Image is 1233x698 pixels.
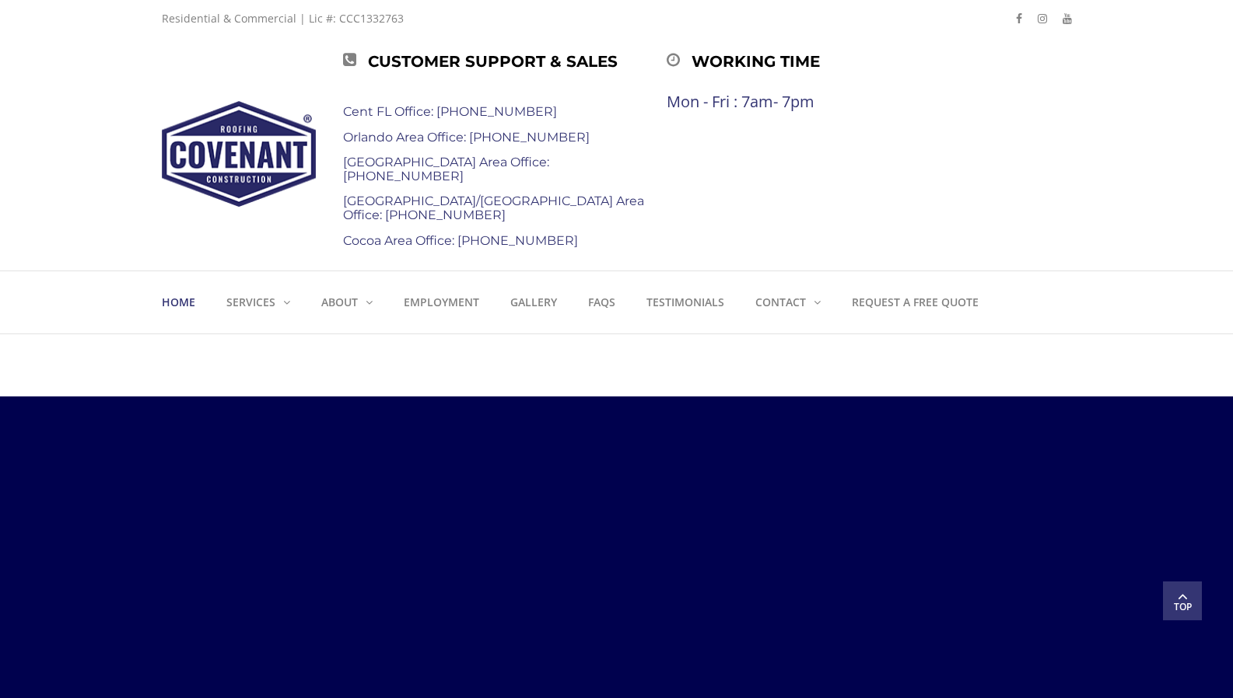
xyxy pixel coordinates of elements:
a: Employment [388,271,495,333]
strong: Services [226,295,275,309]
a: Top [1163,581,1202,620]
strong: Employment [404,295,479,309]
strong: Request a Free Quote [852,295,979,309]
span: Top [1163,599,1202,615]
div: Working time [667,48,990,75]
a: FAQs [573,271,631,333]
div: Customer Support & Sales [343,48,666,75]
a: Gallery [495,271,573,333]
a: [GEOGRAPHIC_DATA] Area Office: [PHONE_NUMBER] [343,155,549,183]
a: Orlando Area Office: [PHONE_NUMBER] [343,130,590,145]
a: Home [162,271,211,333]
a: About [306,271,388,333]
strong: FAQs [588,295,615,309]
a: Request a Free Quote [836,271,994,333]
strong: Home [162,295,195,309]
a: Contact [740,271,836,333]
a: Testimonials [631,271,740,333]
a: Cocoa Area Office: [PHONE_NUMBER] [343,233,578,248]
strong: Contact [755,295,806,309]
img: Covenant Roofing and Construction, Inc. [162,101,316,207]
strong: Gallery [510,295,557,309]
strong: Testimonials [646,295,724,309]
a: [GEOGRAPHIC_DATA]/[GEOGRAPHIC_DATA] Area Office: [PHONE_NUMBER] [343,194,644,222]
a: Cent FL Office: [PHONE_NUMBER] [343,104,557,119]
div: Mon - Fri : 7am- 7pm [667,93,990,110]
a: Services [211,271,306,333]
strong: About [321,295,358,309]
